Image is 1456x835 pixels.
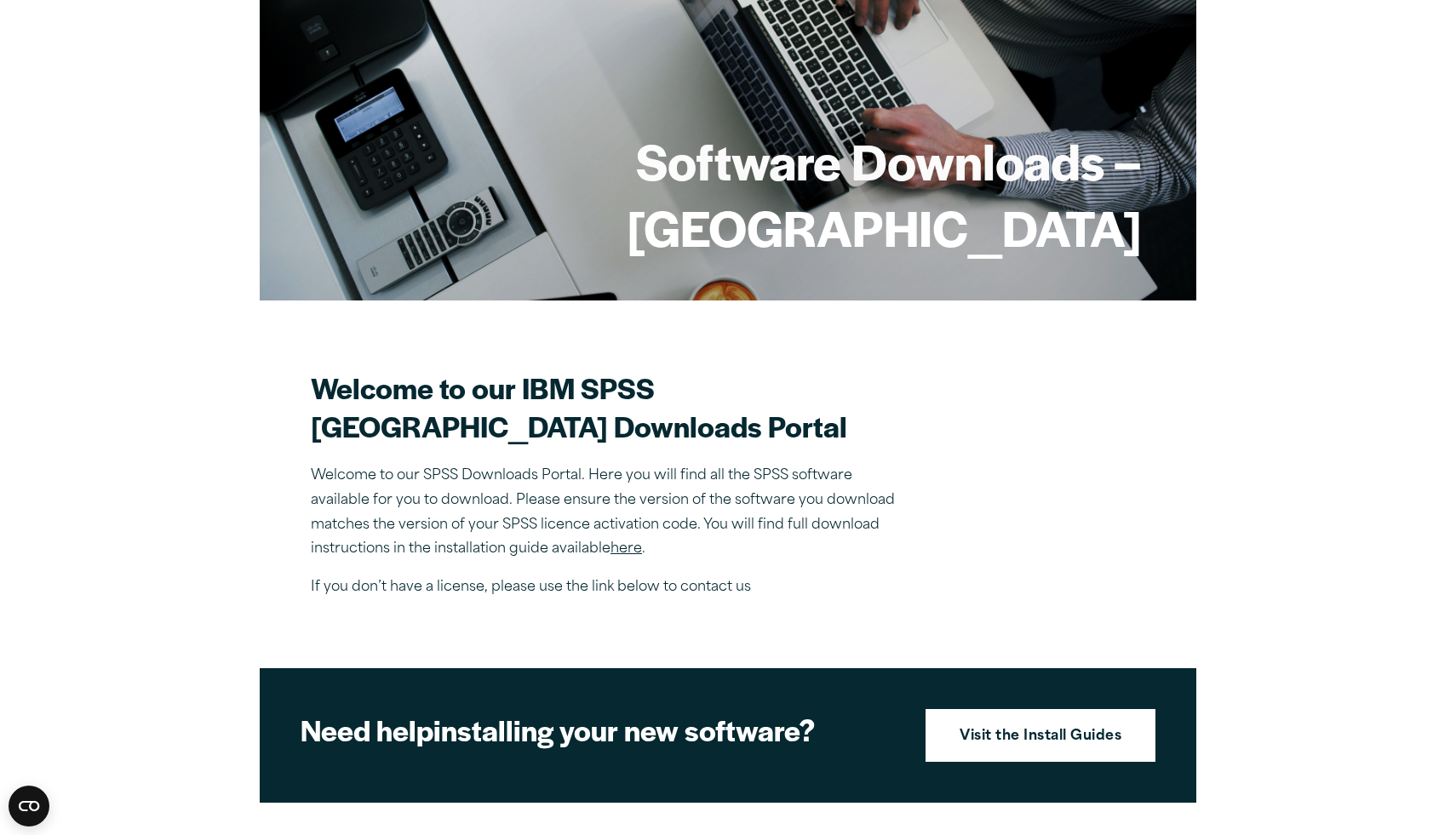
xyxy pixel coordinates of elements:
h2: Welcome to our IBM SPSS [GEOGRAPHIC_DATA] Downloads Portal [311,369,907,445]
a: here [610,542,642,556]
a: Visit the Install Guides [926,709,1155,762]
button: Open CMP widget [9,786,49,826]
strong: Visit the Install Guides [960,726,1121,748]
h2: installing your new software? [301,711,897,749]
h1: Software Downloads – [GEOGRAPHIC_DATA] [314,128,1142,260]
p: If you don’t have a license, please use the link below to contact us [311,575,907,600]
p: Welcome to our SPSS Downloads Portal. Here you will find all the SPSS software available for you ... [311,464,907,562]
strong: Need help [301,709,433,750]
